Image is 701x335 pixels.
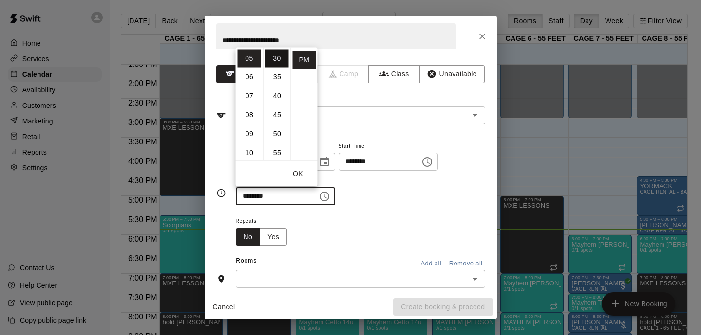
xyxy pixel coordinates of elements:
[236,215,295,228] span: Repeats
[315,187,334,206] button: Choose time, selected time is 5:30 PM
[368,65,419,83] button: Class
[315,152,334,172] button: Choose date, selected date is Jan 3, 2026
[339,140,438,153] span: Start Time
[468,108,482,122] button: Open
[260,228,287,246] button: Yes
[236,257,257,264] span: Rooms
[238,125,261,143] li: 9 hours
[238,144,261,162] li: 10 hours
[417,152,437,172] button: Choose time, selected time is 4:00 PM
[265,106,289,124] li: 45 minutes
[265,68,289,86] li: 35 minutes
[238,87,261,105] li: 7 hours
[416,256,447,271] button: Add all
[238,106,261,124] li: 8 hours
[238,49,261,67] li: 5 hours
[236,228,287,246] div: outlined button group
[290,47,318,160] ul: Select meridiem
[419,65,485,83] button: Unavailable
[293,51,316,69] li: PM
[236,47,263,160] ul: Select hours
[265,125,289,143] li: 50 minutes
[208,298,240,316] button: Cancel
[216,274,226,284] svg: Rooms
[468,272,482,286] button: Open
[265,49,289,67] li: 30 minutes
[236,228,261,246] button: No
[283,164,314,182] button: OK
[238,68,261,86] li: 6 hours
[216,110,226,120] svg: Service
[318,65,369,83] span: Camps can only be created in the Services page
[263,47,290,160] ul: Select minutes
[447,256,485,271] button: Remove all
[216,65,267,83] button: Rental
[216,188,226,198] svg: Timing
[474,28,491,45] button: Close
[265,87,289,105] li: 40 minutes
[265,144,289,162] li: 55 minutes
